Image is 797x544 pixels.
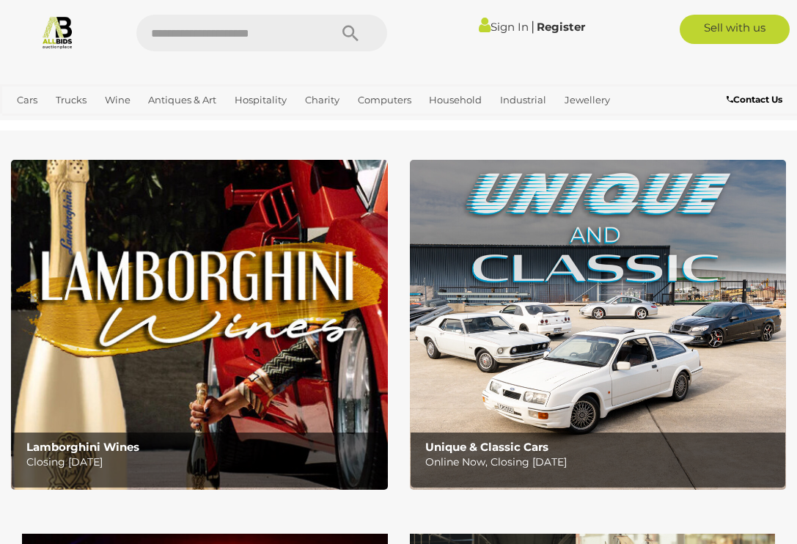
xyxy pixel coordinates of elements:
b: Lamborghini Wines [26,440,139,454]
a: Sports [57,112,99,136]
a: Computers [352,88,417,112]
a: Office [11,112,51,136]
b: Unique & Classic Cars [425,440,548,454]
a: Unique & Classic Cars Unique & Classic Cars Online Now, Closing [DATE] [410,160,787,490]
button: Search [314,15,387,51]
a: Jewellery [559,88,616,112]
p: Online Now, Closing [DATE] [425,453,778,471]
a: Sign In [479,20,529,34]
a: Trucks [50,88,92,112]
img: Allbids.com.au [40,15,75,49]
a: Cars [11,88,43,112]
a: Wine [99,88,136,112]
a: Charity [299,88,345,112]
span: | [531,18,535,34]
img: Unique & Classic Cars [410,160,787,490]
a: [GEOGRAPHIC_DATA] [106,112,221,136]
a: Contact Us [727,92,786,108]
img: Lamborghini Wines [11,160,388,490]
a: Register [537,20,585,34]
a: Sell with us [680,15,790,44]
a: Hospitality [229,88,293,112]
a: Household [423,88,488,112]
a: Antiques & Art [142,88,222,112]
a: Industrial [494,88,552,112]
p: Closing [DATE] [26,453,379,471]
b: Contact Us [727,94,782,105]
a: Lamborghini Wines Lamborghini Wines Closing [DATE] [11,160,388,490]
